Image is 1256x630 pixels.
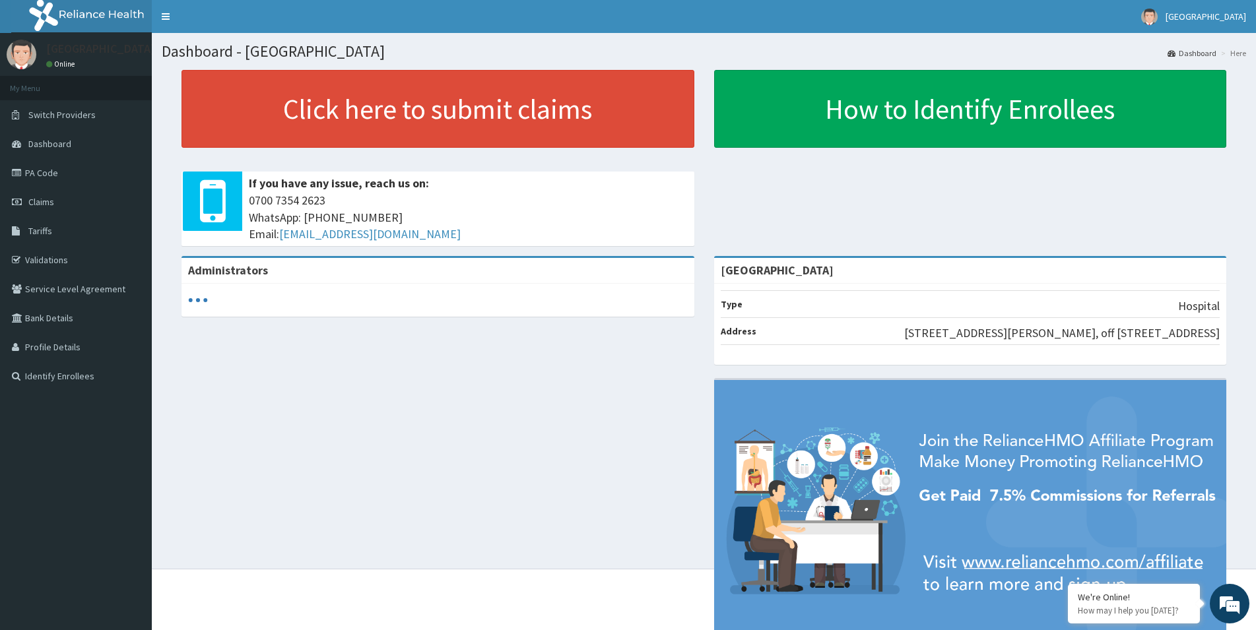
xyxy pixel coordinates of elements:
svg: audio-loading [188,290,208,310]
b: If you have any issue, reach us on: [249,175,429,191]
img: User Image [7,40,36,69]
span: Dashboard [28,138,71,150]
b: Address [721,325,756,337]
div: We're Online! [1078,591,1190,603]
p: Hospital [1178,298,1220,315]
span: [GEOGRAPHIC_DATA] [1166,11,1246,22]
b: Type [721,298,743,310]
li: Here [1218,47,1246,59]
h1: Dashboard - [GEOGRAPHIC_DATA] [162,43,1246,60]
span: Tariffs [28,225,52,237]
a: [EMAIL_ADDRESS][DOMAIN_NAME] [279,226,461,241]
span: Claims [28,196,54,208]
p: [STREET_ADDRESS][PERSON_NAME], off [STREET_ADDRESS] [904,325,1220,342]
span: Switch Providers [28,109,96,121]
a: Click here to submit claims [182,70,694,148]
p: How may I help you today? [1078,605,1190,616]
b: Administrators [188,263,268,278]
a: Online [46,59,78,69]
strong: [GEOGRAPHIC_DATA] [721,263,834,278]
p: [GEOGRAPHIC_DATA] [46,43,155,55]
a: How to Identify Enrollees [714,70,1227,148]
a: Dashboard [1168,47,1216,59]
span: 0700 7354 2623 WhatsApp: [PHONE_NUMBER] Email: [249,192,688,243]
img: User Image [1141,9,1158,25]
